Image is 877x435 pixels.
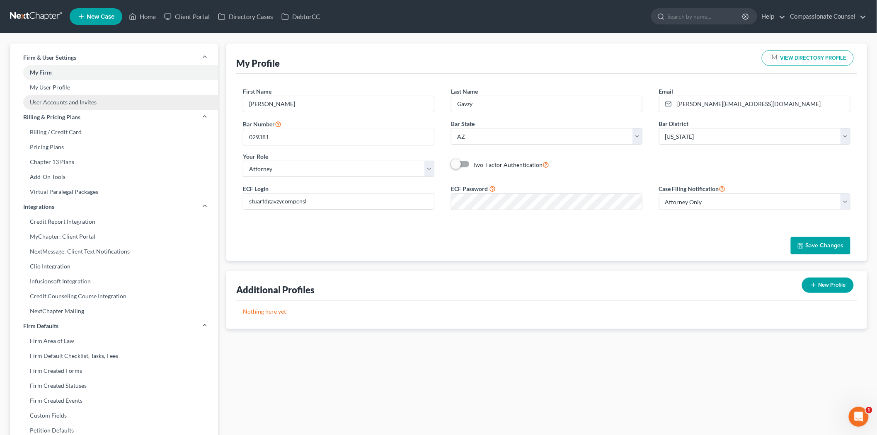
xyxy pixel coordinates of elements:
input: Enter ecf login... [243,193,434,209]
div: NextChapter Notices - Signing Up & Getting StartedHow to purchase and get started with NextChapte... [14,70,129,118]
input: Search by name... [668,9,744,24]
label: Case Filing Notification [659,184,726,193]
a: Help [758,9,785,24]
a: NextChapter Mailing [10,304,218,319]
a: DebtorCC [277,9,324,24]
span: Two-Factor Authentication [472,161,543,168]
button: Start recording [53,271,59,278]
span: Firm Defaults [23,322,58,330]
a: Add-On Tools [10,169,218,184]
a: Billing / Credit Card [10,125,218,140]
h1: [PERSON_NAME] [40,4,94,10]
div: Hmm as long as you are using separate ECF account and you have the correct NextChapter notice ema... [7,186,136,261]
a: MyChapter: Client Portal [10,229,218,244]
img: modern-attorney-logo-488310dd42d0e56951fffe13e3ed90e038bc441dd813d23dff0c9337a977f38e.png [769,52,780,64]
label: Bar Number [243,119,281,129]
a: Firm Created Forms [10,363,218,378]
input: Enter first name... [243,96,434,112]
span: Integrations [23,203,54,211]
span: Save Changes [806,242,844,249]
a: NextMessage: Client Text Notifications [10,244,218,259]
label: Bar State [451,119,475,128]
a: Compassionate Counsel [786,9,867,24]
a: Infusionsoft Integration [10,274,218,289]
a: Credit Report Integration [10,214,218,229]
button: Upload attachment [39,271,46,278]
button: Home [130,3,145,19]
div: Lindsey says… [7,186,159,276]
input: Enter last name... [451,96,642,112]
a: Firm & User Settings [10,50,218,65]
button: go back [5,3,21,19]
button: Gif picker [26,271,33,278]
span: Billing & Pricing Plans [23,113,80,121]
textarea: Message… [7,254,159,268]
div: Additional Profiles [236,284,315,296]
button: Save Changes [791,237,850,254]
label: ECF Login [243,184,269,193]
span: 1 [866,407,872,413]
p: Active in the last 15m [40,10,99,19]
a: Chapter 13 Plans [10,155,218,169]
a: Firm Created Statuses [10,378,218,393]
a: Virtual Paralegal Packages [10,184,218,199]
a: Billing & Pricing Plans [10,110,218,125]
iframe: Intercom live chat [849,407,869,427]
a: Home [125,9,160,24]
span: Firm & User Settings [23,53,76,62]
a: Pricing Plans [10,140,218,155]
a: My Firm [10,65,218,80]
span: How to purchase and get started with NextChapter Notices. [22,95,118,110]
button: VIEW DIRECTORY PROFILE [762,50,854,66]
a: Client Portal [160,9,214,24]
span: New Case [87,14,114,20]
img: Profile image for Lindsey [24,5,37,18]
label: ECF Password [451,184,488,193]
div: Hmm as long as you are using separate ECF account and you have the correct NextChapter notice ema... [13,191,129,256]
a: Credit Counseling Course Integration [10,289,218,304]
button: Emoji picker [13,271,19,278]
a: My User Profile [10,80,218,95]
a: Directory Cases [214,9,277,24]
a: Firm Defaults [10,319,218,333]
a: Firm Created Events [10,393,218,408]
div: Stuart says… [7,129,159,186]
span: VIEW DIRECTORY PROFILE [780,56,847,61]
a: Integrations [10,199,218,214]
span: Email [659,88,673,95]
div: Close [145,3,160,18]
a: Clio Integration [10,259,218,274]
button: Send a message… [142,268,155,281]
div: I will check but one complicating factor might be that I file using NC with 2 different law firms... [36,134,153,175]
span: Last Name [451,88,478,95]
a: Firm Area of Law [10,333,218,348]
input: Enter email... [675,96,850,112]
div: I will check but one complicating factor might be that I file using NC with 2 different law firms... [30,129,159,180]
span: First Name [243,88,271,95]
label: Bar District [659,119,689,128]
a: Firm Default Checklist, Tasks, Fees [10,348,218,363]
a: User Accounts and Invites [10,95,218,110]
a: Custom Fields [10,408,218,423]
button: New Profile [802,278,854,293]
div: My Profile [236,57,280,69]
p: Nothing here yet! [243,307,850,316]
span: Your Role [243,153,268,160]
div: NextChapter Notices - Signing Up & Getting Started [22,77,121,94]
input: # [243,129,434,145]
